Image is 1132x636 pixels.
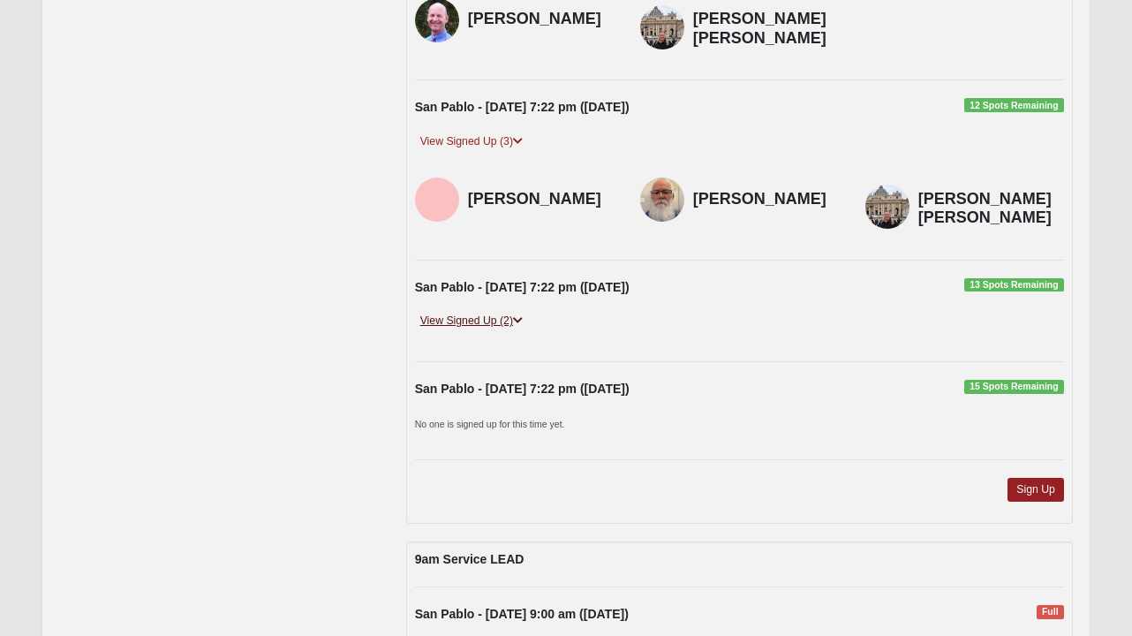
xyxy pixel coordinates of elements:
strong: 9am Service LEAD [415,552,524,566]
h4: [PERSON_NAME] [468,190,614,209]
img: Gius Colesanti [640,5,684,49]
span: 15 Spots Remaining [964,380,1064,394]
strong: San Pablo - [DATE] 7:22 pm ([DATE]) [415,382,630,396]
a: View Signed Up (3) [415,132,528,151]
strong: San Pablo - [DATE] 9:00 am ([DATE]) [415,607,629,621]
h4: [PERSON_NAME] [468,10,614,29]
img: Gius Colesanti [865,185,909,229]
strong: San Pablo - [DATE] 7:22 pm ([DATE]) [415,100,630,114]
span: Full [1037,605,1064,619]
a: Sign Up [1007,478,1064,502]
small: No one is signed up for this time yet. [415,419,565,429]
span: 12 Spots Remaining [964,98,1064,112]
h4: [PERSON_NAME] [PERSON_NAME] [918,190,1064,228]
h4: [PERSON_NAME] [PERSON_NAME] [693,10,839,48]
img: Michael Goad [640,178,684,222]
a: View Signed Up (2) [415,312,528,330]
h4: [PERSON_NAME] [693,190,839,209]
img: Eric Heckl [415,178,459,222]
span: 13 Spots Remaining [964,278,1064,292]
strong: San Pablo - [DATE] 7:22 pm ([DATE]) [415,280,630,294]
